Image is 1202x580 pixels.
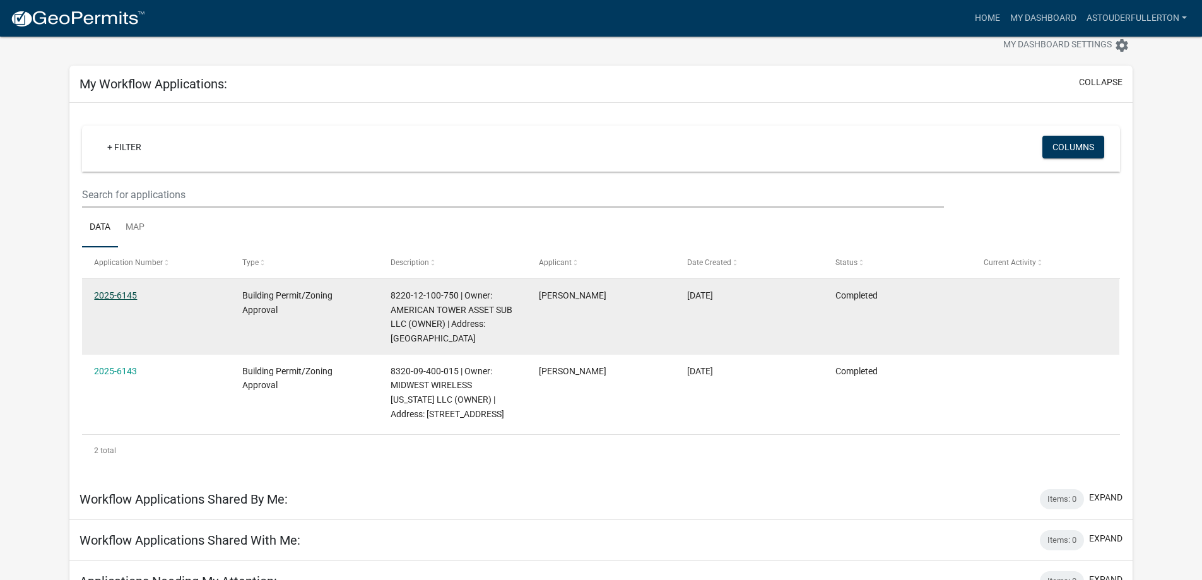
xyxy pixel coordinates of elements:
[80,533,300,548] h5: Workflow Applications Shared With Me:
[230,247,379,278] datatable-header-cell: Type
[687,258,731,267] span: Date Created
[94,258,163,267] span: Application Number
[82,182,943,208] input: Search for applications
[1042,136,1104,158] button: Columns
[80,492,288,507] h5: Workflow Applications Shared By Me:
[94,290,137,300] a: 2025-6145
[1079,76,1122,89] button: collapse
[687,290,713,300] span: 08/13/2025
[94,366,137,376] a: 2025-6143
[1114,38,1129,53] i: settings
[835,258,857,267] span: Status
[69,103,1133,479] div: collapse
[984,258,1036,267] span: Current Activity
[118,208,152,248] a: Map
[1089,491,1122,504] button: expand
[527,247,675,278] datatable-header-cell: Applicant
[993,33,1140,57] button: My Dashboard Settingssettings
[539,290,606,300] span: Ariel Stouder
[242,258,259,267] span: Type
[1005,6,1081,30] a: My Dashboard
[97,136,151,158] a: + Filter
[391,258,429,267] span: Description
[379,247,527,278] datatable-header-cell: Description
[82,247,230,278] datatable-header-cell: Application Number
[823,247,971,278] datatable-header-cell: Status
[539,258,572,267] span: Applicant
[80,76,227,92] h5: My Workflow Applications:
[242,290,333,315] span: Building Permit/Zoning Approval
[391,366,504,419] span: 8320-09-400-015 | Owner: MIDWEST WIRELESS IOWA LLC (OWNER) | Address: 102 9TH AVE NW
[391,290,512,343] span: 8220-12-100-750 | Owner: AMERICAN TOWER ASSET SUB LLC (OWNER) | Address: 1521 295TH ST
[82,208,118,248] a: Data
[835,290,878,300] span: Completed
[82,435,1120,466] div: 2 total
[1089,532,1122,545] button: expand
[970,6,1005,30] a: Home
[971,247,1119,278] datatable-header-cell: Current Activity
[1040,489,1084,509] div: Items: 0
[687,366,713,376] span: 08/06/2025
[1081,6,1192,30] a: astouderFullerton
[539,366,606,376] span: Ariel Stouder
[1003,38,1112,53] span: My Dashboard Settings
[242,366,333,391] span: Building Permit/Zoning Approval
[835,366,878,376] span: Completed
[1040,530,1084,550] div: Items: 0
[675,247,823,278] datatable-header-cell: Date Created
